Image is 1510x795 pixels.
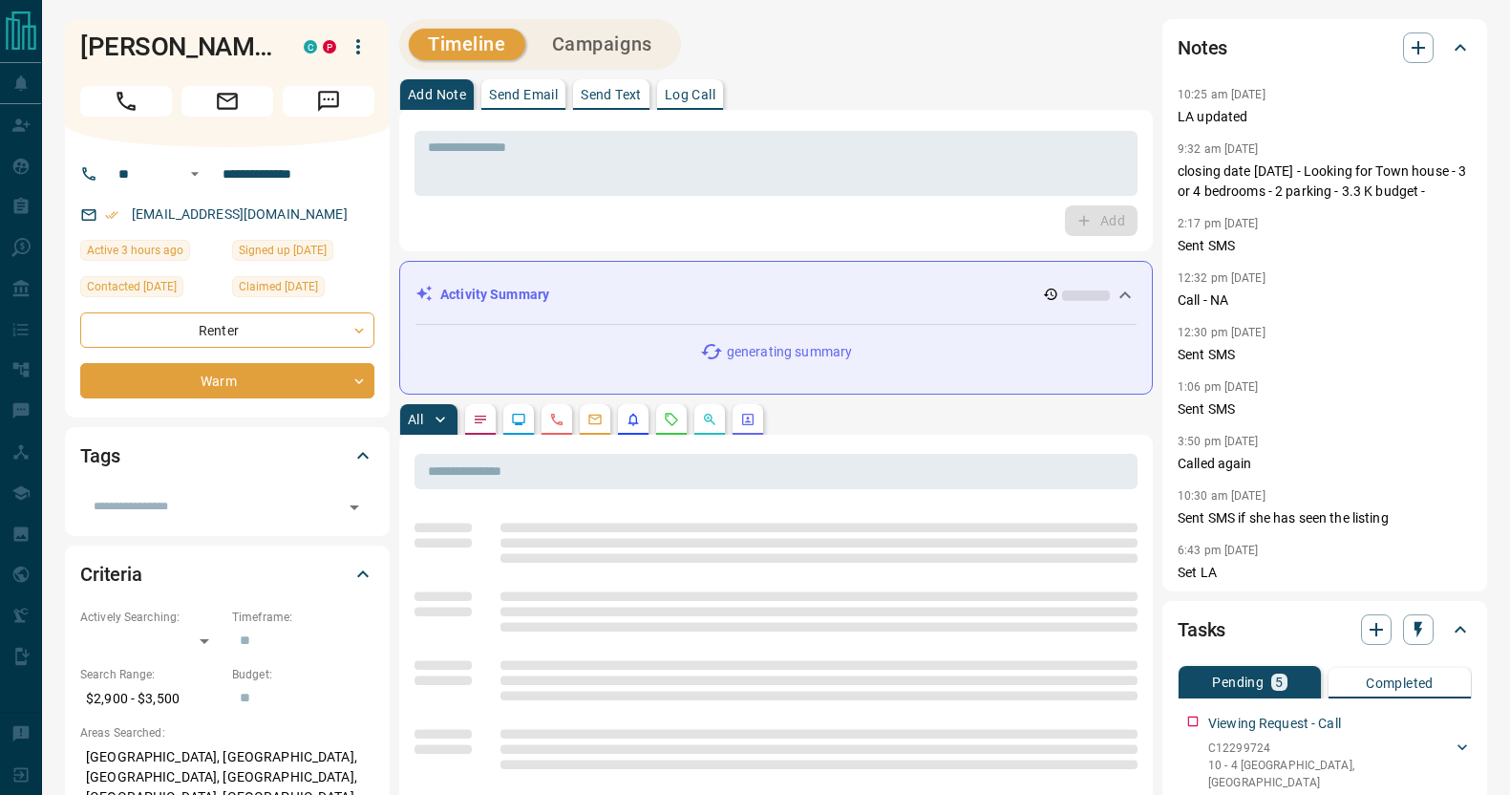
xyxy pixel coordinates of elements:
[1178,290,1472,311] p: Call - NA
[1208,740,1453,757] p: C12299724
[533,29,671,60] button: Campaigns
[664,412,679,427] svg: Requests
[232,276,374,303] div: Sun Jun 01 2025
[239,241,327,260] span: Signed up [DATE]
[1178,32,1227,63] h2: Notes
[1178,271,1265,285] p: 12:32 pm [DATE]
[665,88,715,101] p: Log Call
[1208,757,1453,791] p: 10 - 4 [GEOGRAPHIC_DATA] , [GEOGRAPHIC_DATA]
[1178,607,1472,653] div: Tasks
[1178,380,1259,394] p: 1:06 pm [DATE]
[511,412,526,427] svg: Lead Browsing Activity
[1178,25,1472,71] div: Notes
[1178,489,1265,503] p: 10:30 am [DATE]
[1178,88,1265,101] p: 10:25 am [DATE]
[232,666,374,683] p: Budget:
[1275,676,1283,689] p: 5
[183,162,206,185] button: Open
[80,312,374,348] div: Renter
[341,494,368,521] button: Open
[80,32,275,62] h1: [PERSON_NAME]
[80,551,374,597] div: Criteria
[1208,736,1472,795] div: C1229972410 - 4 [GEOGRAPHIC_DATA],[GEOGRAPHIC_DATA]
[80,559,142,590] h2: Criteria
[80,276,223,303] div: Wed Jul 23 2025
[740,412,755,427] svg: Agent Actions
[1178,107,1472,127] p: LA updated
[87,277,177,296] span: Contacted [DATE]
[1178,454,1472,474] p: Called again
[132,206,348,222] a: [EMAIL_ADDRESS][DOMAIN_NAME]
[409,29,525,60] button: Timeline
[80,683,223,715] p: $2,900 - $3,500
[304,40,317,54] div: condos.ca
[80,609,223,626] p: Actively Searching:
[232,240,374,267] div: Sun Jun 01 2025
[1178,236,1472,256] p: Sent SMS
[408,413,423,426] p: All
[549,412,564,427] svg: Calls
[1178,345,1472,365] p: Sent SMS
[1178,217,1259,230] p: 2:17 pm [DATE]
[105,208,118,222] svg: Email Verified
[587,412,603,427] svg: Emails
[283,86,374,117] span: Message
[727,342,852,362] p: generating summary
[1178,161,1472,202] p: closing date [DATE] - Looking for Town house - 3 or 4 bedrooms - 2 parking - 3.3 K budget -
[80,86,172,117] span: Call
[408,88,466,101] p: Add Note
[415,277,1137,312] div: Activity Summary
[1208,714,1341,734] p: Viewing Request - Call
[80,363,374,398] div: Warm
[87,241,183,260] span: Active 3 hours ago
[239,277,318,296] span: Claimed [DATE]
[80,724,374,741] p: Areas Searched:
[232,609,374,626] p: Timeframe:
[1178,435,1259,448] p: 3:50 pm [DATE]
[440,285,549,305] p: Activity Summary
[80,666,223,683] p: Search Range:
[1178,614,1225,645] h2: Tasks
[1178,508,1472,528] p: Sent SMS if she has seen the listing
[80,433,374,479] div: Tags
[489,88,558,101] p: Send Email
[1212,676,1264,689] p: Pending
[1178,399,1472,419] p: Sent SMS
[323,40,336,54] div: property.ca
[1178,326,1265,339] p: 12:30 pm [DATE]
[581,88,642,101] p: Send Text
[80,440,119,471] h2: Tags
[80,240,223,267] div: Mon Aug 18 2025
[473,412,488,427] svg: Notes
[1178,142,1259,156] p: 9:32 am [DATE]
[702,412,717,427] svg: Opportunities
[626,412,641,427] svg: Listing Alerts
[181,86,273,117] span: Email
[1366,677,1434,690] p: Completed
[1178,544,1259,557] p: 6:43 pm [DATE]
[1178,563,1472,583] p: Set LA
